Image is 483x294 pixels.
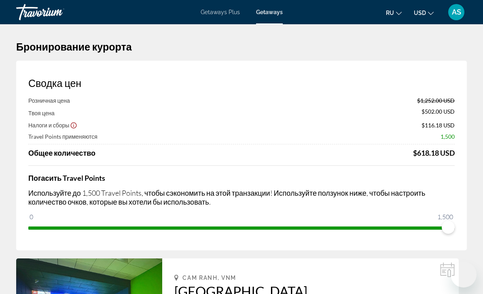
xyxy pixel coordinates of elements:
[16,40,467,53] h1: Бронирование курорта
[201,9,240,15] a: Getaways Plus
[28,110,55,116] span: Твоя цена
[414,7,434,19] button: Change currency
[16,2,97,23] a: Travorium
[442,221,455,234] span: ngx-slider
[417,97,455,104] span: $1,252.00 USD
[422,122,455,129] span: $116.18 USD
[413,148,455,157] div: $618.18 USD
[28,226,455,228] ngx-slider: ngx-slider
[452,8,461,16] span: AS
[441,133,455,140] span: 1,500
[28,77,455,89] h3: Сводка цен
[28,133,97,140] span: Travel Points применяются
[256,9,283,15] a: Getaways
[28,148,95,157] span: Общее количество
[28,121,77,129] button: Show Taxes and Fees breakdown
[386,7,402,19] button: Change language
[436,212,454,222] span: 1,500
[28,122,69,129] span: Налоги и сборы
[451,262,477,288] iframe: Button to launch messaging window
[28,97,70,104] span: Розничная цена
[70,121,77,129] button: Show Taxes and Fees disclaimer
[28,188,455,206] p: Используйте до 1,500 Travel Points, чтобы сэкономить на этой транзакции! Используйте ползунок ниж...
[28,173,455,182] h4: Погасить Travel Points
[422,108,455,117] span: $502.00 USD
[386,10,394,16] span: ru
[446,4,467,21] button: User Menu
[414,10,426,16] span: USD
[182,275,236,281] span: Cam Ranh, VNM
[28,212,34,222] span: 0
